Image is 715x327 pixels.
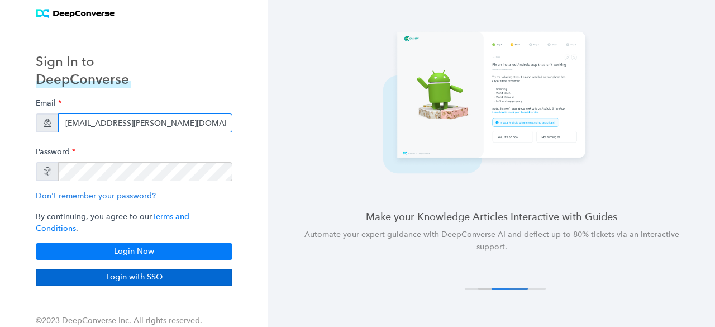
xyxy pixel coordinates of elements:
[304,230,679,252] span: Automate your expert guidance with DeepConverse AI and deflect up to 80% tickets via an interacti...
[509,288,546,290] button: 4
[36,243,232,260] button: Login Now
[36,70,131,88] h3: DeepConverse
[36,269,232,286] button: Login with SSO
[295,210,688,224] h4: Make your Knowledge Articles Interactive with Guides
[36,316,202,325] span: ©2023 DeepConverse Inc. All rights reserved.
[478,288,514,290] button: 2
[380,31,603,183] img: carousel 3
[36,191,156,201] a: Don't remember your password?
[465,288,501,290] button: 1
[36,9,115,18] img: horizontal logo
[36,53,131,70] h3: Sign In to
[36,141,75,162] label: Password
[36,93,61,113] label: Email
[492,288,528,290] button: 3
[36,211,232,234] p: By continuing, you agree to our .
